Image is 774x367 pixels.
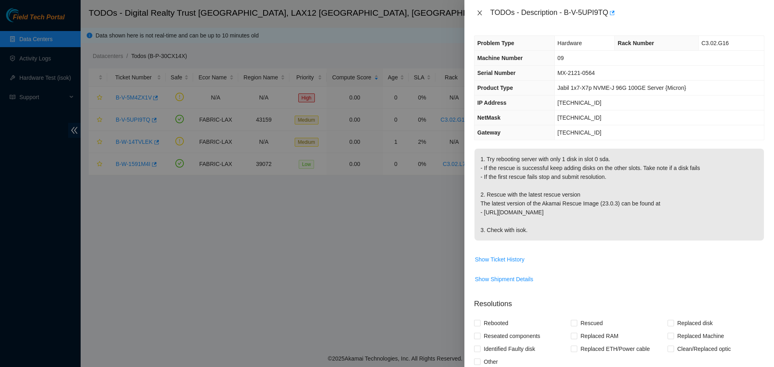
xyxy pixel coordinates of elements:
span: Serial Number [477,70,516,76]
span: C3.02.G16 [701,40,729,46]
span: Show Shipment Details [475,275,533,284]
span: Jabil 1x7-X7p NVME-J 96G 100GE Server {Micron} [558,85,686,91]
span: Identified Faulty disk [481,342,539,355]
p: 1. Try rebooting server with only 1 disk in slot 0 sda. - If the rescue is successful keep adding... [474,149,764,241]
span: Show Ticket History [475,255,524,264]
span: Replaced RAM [577,330,622,342]
span: Replaced Machine [674,330,727,342]
span: Rebooted [481,317,512,330]
button: Show Ticket History [474,253,525,266]
span: NetMask [477,114,501,121]
span: [TECHNICAL_ID] [558,129,601,136]
span: IP Address [477,100,506,106]
span: Problem Type [477,40,514,46]
span: Rescued [577,317,606,330]
span: Reseated components [481,330,543,342]
span: close [476,10,483,16]
span: [TECHNICAL_ID] [558,100,601,106]
span: Replaced disk [674,317,716,330]
span: Replaced ETH/Power cable [577,342,653,355]
span: Gateway [477,129,501,136]
span: Hardware [558,40,582,46]
span: MX-2121-0564 [558,70,595,76]
span: 09 [558,55,564,61]
p: Resolutions [474,292,764,309]
span: Clean/Replaced optic [674,342,734,355]
span: Product Type [477,85,513,91]
span: Rack Number [618,40,654,46]
span: Machine Number [477,55,523,61]
button: Close [474,9,485,17]
div: TODOs - Description - B-V-5UPI9TQ [490,6,764,19]
button: Show Shipment Details [474,273,534,286]
span: [TECHNICAL_ID] [558,114,601,121]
